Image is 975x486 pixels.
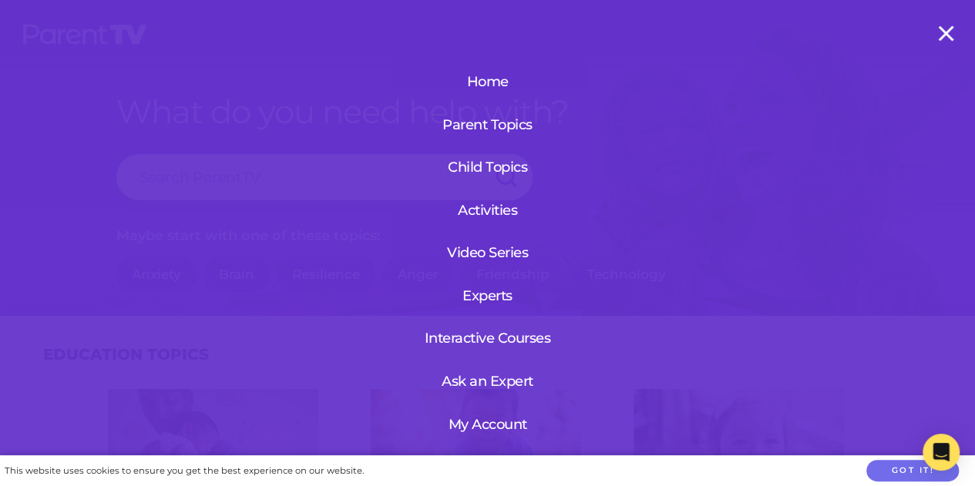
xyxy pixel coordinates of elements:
[417,62,559,102] a: Home
[441,404,535,444] a: My Account
[417,147,559,187] a: Child Topics
[417,190,559,230] a: Activities
[923,434,960,471] div: Open Intercom Messenger
[866,460,959,482] button: Got it!
[5,463,364,479] div: This website uses cookies to ensure you get the best experience on our website.
[417,105,559,145] a: Parent Topics
[417,318,559,358] a: Interactive Courses
[417,276,559,316] a: Experts
[417,361,559,401] a: Ask an Expert
[417,233,559,273] a: Video Series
